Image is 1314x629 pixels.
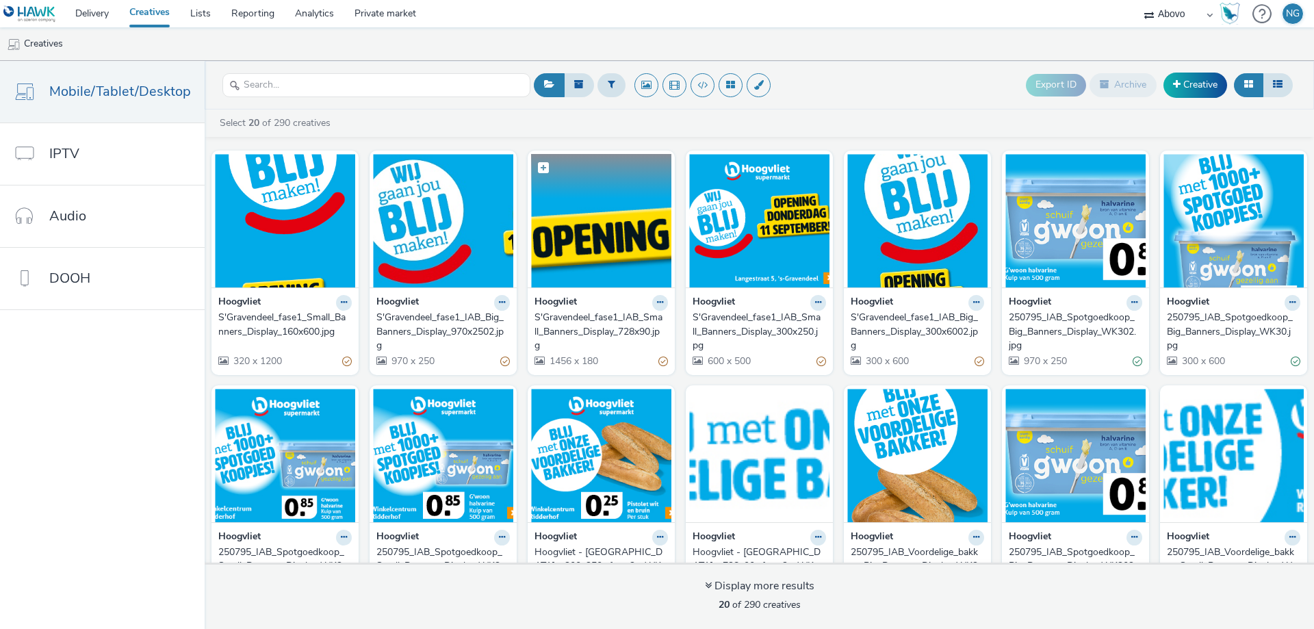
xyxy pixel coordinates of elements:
strong: Hoogvliet [1167,295,1209,311]
strong: Hoogvliet [693,530,735,545]
div: S'Gravendeel_fase1_IAB_Small_Banners_Display_300x250.jpg [693,311,821,352]
strong: 20 [248,116,259,129]
div: Partially valid [342,354,352,368]
img: S'Gravendeel_fase1_Small_Banners_Display_160x600.jpg visual [215,154,355,287]
div: Hoogvliet - [GEOGRAPHIC_DATA] - 300x250- fase 3 - WK 30+31 - Nieuw - Bewijsvoering prijs [534,545,662,587]
a: Select of 290 creatives [218,116,336,129]
button: Table [1263,73,1293,97]
div: 250795_IAB_Spotgoedkoop_Big_Banners_Display_WK30.jpg [1167,311,1295,352]
div: S'Gravendeel_fase1_IAB_Small_Banners_Display_728x90.jpg [534,311,662,352]
img: Hoogvliet - Utrecht - 300x250- fase 3 - WK 30+31 - Nieuw - Bewijsvoering prijs visual [531,389,671,522]
div: 250795_IAB_Spotgoedkoop_Big_Banners_Display_WK302.jpg [1009,311,1137,352]
span: Mobile/Tablet/Desktop [49,81,191,101]
span: 300 x 600 [1181,355,1225,368]
div: Display more results [705,578,814,594]
span: 1456 x 180 [548,355,598,368]
a: 250795_IAB_Spotgoedkoop_Small_Banners_Display_WK304.jpg [218,545,352,587]
span: DOOH [49,268,90,288]
div: 250795_IAB_Voordelige_bakker_Small_Banners_Display_WK30-6.jpg [1167,545,1295,587]
span: 970 x 250 [390,355,435,368]
span: of 290 creatives [719,598,801,611]
div: Partially valid [658,354,668,368]
img: 250795_IAB_Voordelige_bakker_Small_Banners_Display_WK30-6.jpg visual [1163,389,1304,522]
img: 250795_IAB_Spotgoedkoop_Small_Banners_Display_WK304.jpg visual [215,389,355,522]
img: 250795_IAB_Spotgoedkoop_Small_Banners_Display_WK30.jpg visual [373,389,513,522]
strong: 20 [719,598,730,611]
a: Creative [1163,73,1227,97]
img: Hoogvliet - Utrecht - 728x90- fase 3 - WK 30+31 - Nieuw - Bewijsvoering prijs visual [689,389,829,522]
div: 250795_IAB_Spotgoedkoop_Big_Banners_Display_WK302.jpg [1009,545,1137,587]
a: 250795_IAB_Spotgoedkoop_Small_Banners_Display_WK30.jpg [376,545,510,587]
img: mobile [7,38,21,51]
img: S'Gravendeel_fase1_IAB_Big_Banners_Display_300x6002.jpg visual [847,154,988,287]
a: S'Gravendeel_fase1_Small_Banners_Display_160x600.jpg [218,311,352,339]
img: S'Gravendeel_fase1_IAB_Small_Banners_Display_728x90.jpg visual [531,154,671,287]
span: 600 x 500 [706,355,751,368]
span: IPTV [49,144,79,164]
input: Search... [222,73,530,97]
strong: Hoogvliet [851,530,893,545]
img: 250795_IAB_Spotgoedkoop_Big_Banners_Display_WK302.jpg visual [1005,389,1146,522]
span: Audio [49,206,86,226]
img: S'Gravendeel_fase1_IAB_Big_Banners_Display_970x2502.jpg visual [373,154,513,287]
img: 250795_IAB_Spotgoedkoop_Big_Banners_Display_WK302.jpg visual [1005,154,1146,287]
a: S'Gravendeel_fase1_IAB_Big_Banners_Display_970x2502.jpg [376,311,510,352]
strong: Hoogvliet [376,530,419,545]
a: S'Gravendeel_fase1_IAB_Small_Banners_Display_728x90.jpg [534,311,668,352]
a: 250795_IAB_Voordelige_bakker_Big_Banners_Display_WK30-1.jpg [851,545,984,587]
span: 970 x 250 [1022,355,1067,368]
a: 250795_IAB_Spotgoedkoop_Big_Banners_Display_WK302.jpg [1009,545,1142,587]
img: Hawk Academy [1220,3,1240,25]
div: Hoogvliet - [GEOGRAPHIC_DATA] - 728x90- fase 3 - WK 30+31 - Nieuw - Bewijsvoering prijs [693,545,821,587]
div: S'Gravendeel_fase1_Small_Banners_Display_160x600.jpg [218,311,346,339]
span: 320 x 1200 [232,355,282,368]
strong: Hoogvliet [534,295,577,311]
img: 250795_IAB_Voordelige_bakker_Big_Banners_Display_WK30-1.jpg visual [847,389,988,522]
div: 250795_IAB_Spotgoedkoop_Small_Banners_Display_WK30.jpg [376,545,504,587]
a: Hawk Academy [1220,3,1246,25]
a: Hoogvliet - [GEOGRAPHIC_DATA] - 300x250- fase 3 - WK 30+31 - Nieuw - Bewijsvoering prijs [534,545,668,587]
span: 300 x 600 [864,355,909,368]
button: Grid [1234,73,1263,97]
div: 250795_IAB_Voordelige_bakker_Big_Banners_Display_WK30-1.jpg [851,545,979,587]
strong: Hoogvliet [1009,295,1051,311]
div: Valid [1291,354,1300,368]
a: Hoogvliet - [GEOGRAPHIC_DATA] - 728x90- fase 3 - WK 30+31 - Nieuw - Bewijsvoering prijs [693,545,826,587]
a: S'Gravendeel_fase1_IAB_Small_Banners_Display_300x250.jpg [693,311,826,352]
div: Partially valid [500,354,510,368]
button: Archive [1090,73,1157,97]
img: S'Gravendeel_fase1_IAB_Small_Banners_Display_300x250.jpg visual [689,154,829,287]
div: S'Gravendeel_fase1_IAB_Big_Banners_Display_300x6002.jpg [851,311,979,352]
strong: Hoogvliet [693,295,735,311]
a: 250795_IAB_Spotgoedkoop_Big_Banners_Display_WK302.jpg [1009,311,1142,352]
div: Partially valid [975,354,984,368]
a: 250795_IAB_Spotgoedkoop_Big_Banners_Display_WK30.jpg [1167,311,1300,352]
div: NG [1286,3,1300,24]
a: S'Gravendeel_fase1_IAB_Big_Banners_Display_300x6002.jpg [851,311,984,352]
img: 250795_IAB_Spotgoedkoop_Big_Banners_Display_WK30.jpg visual [1163,154,1304,287]
strong: Hoogvliet [1167,530,1209,545]
strong: Hoogvliet [218,295,261,311]
strong: Hoogvliet [218,530,261,545]
strong: Hoogvliet [851,295,893,311]
div: 250795_IAB_Spotgoedkoop_Small_Banners_Display_WK304.jpg [218,545,346,587]
strong: Hoogvliet [376,295,419,311]
strong: Hoogvliet [1009,530,1051,545]
img: undefined Logo [3,5,56,23]
div: Valid [1133,354,1142,368]
button: Export ID [1026,74,1086,96]
strong: Hoogvliet [534,530,577,545]
div: Partially valid [816,354,826,368]
div: S'Gravendeel_fase1_IAB_Big_Banners_Display_970x2502.jpg [376,311,504,352]
a: 250795_IAB_Voordelige_bakker_Small_Banners_Display_WK30-6.jpg [1167,545,1300,587]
